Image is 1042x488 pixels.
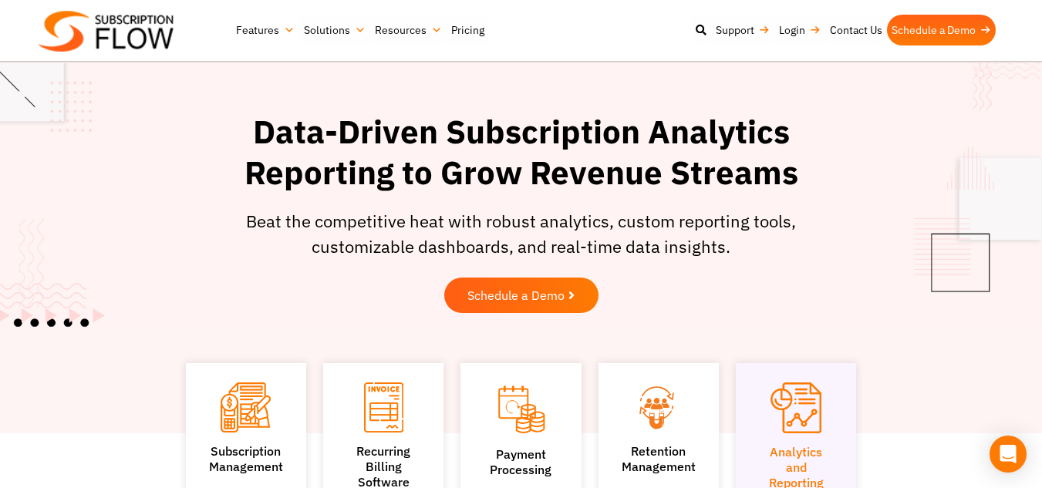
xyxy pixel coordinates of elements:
[467,289,565,301] span: Schedule a Demo
[887,15,996,45] a: Schedule a Demo
[370,15,447,45] a: Resources
[209,443,283,474] a: SubscriptionManagement
[990,436,1027,473] div: Open Intercom Messenger
[221,382,271,432] img: Subscription Management icon
[231,15,299,45] a: Features
[299,15,370,45] a: Solutions
[490,446,551,477] a: PaymentProcessing
[771,382,821,433] img: Analytics and Reporting icon
[622,443,696,474] a: Retention Management
[711,15,774,45] a: Support
[825,15,887,45] a: Contact Us
[622,382,696,432] img: Retention Management icon
[444,278,599,313] a: Schedule a Demo
[496,382,546,436] img: Payment Processing icon
[201,112,841,193] h1: Data-Driven Subscription Analytics Reporting to Grow Revenue Streams
[447,15,489,45] a: Pricing
[364,382,403,432] img: Recurring Billing Software icon
[240,208,803,259] p: Beat the competitive heat with robust analytics, custom reporting tools, customizable dashboards,...
[774,15,825,45] a: Login
[39,11,174,52] img: Subscriptionflow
